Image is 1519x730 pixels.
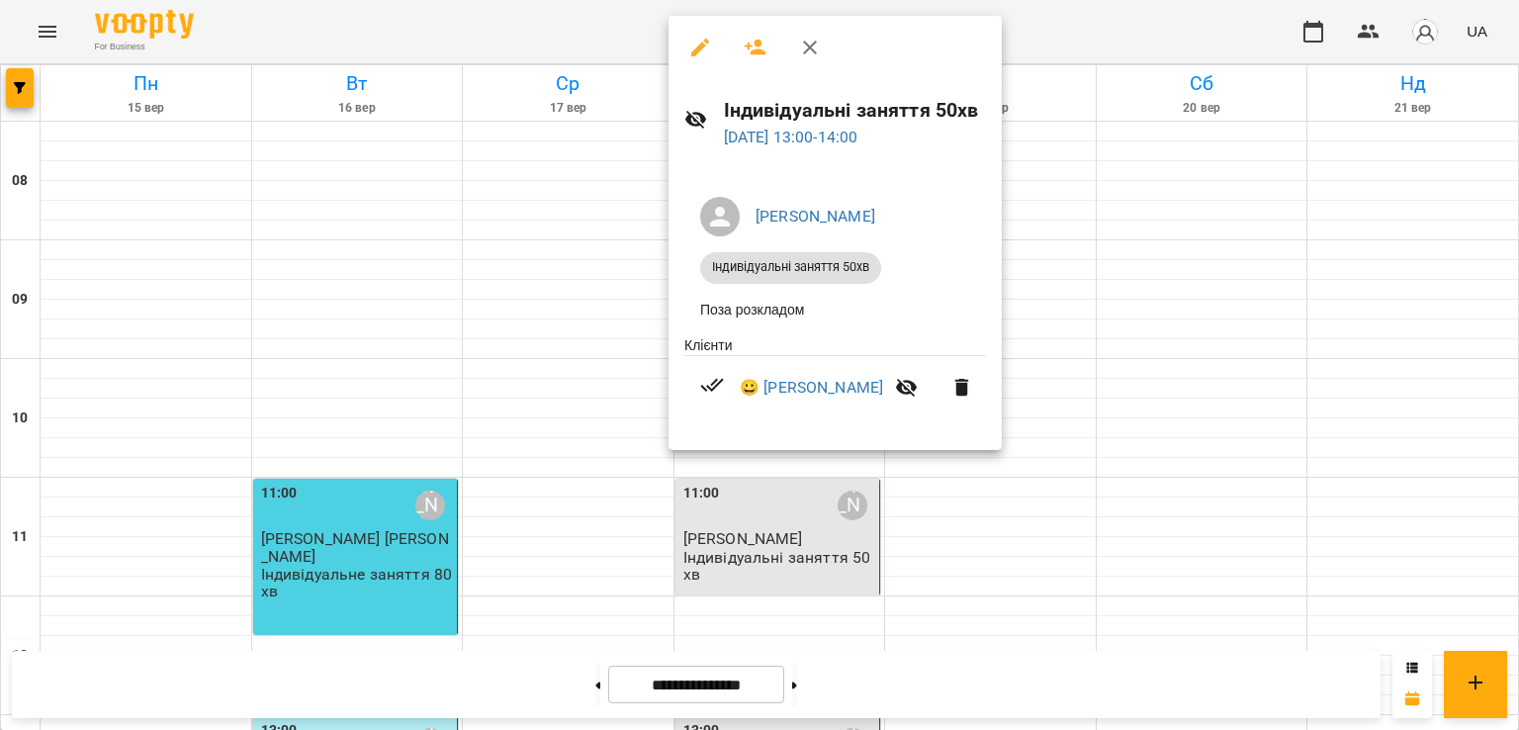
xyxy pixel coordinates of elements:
h6: Індивідуальні заняття 50хв [724,95,986,126]
span: Індивідуальні заняття 50хв [700,258,881,276]
a: 😀 [PERSON_NAME] [740,376,883,400]
li: Поза розкладом [684,292,986,327]
a: [PERSON_NAME] [756,207,875,226]
a: [DATE] 13:00-14:00 [724,128,858,146]
ul: Клієнти [684,335,986,427]
svg: Візит сплачено [700,373,724,397]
